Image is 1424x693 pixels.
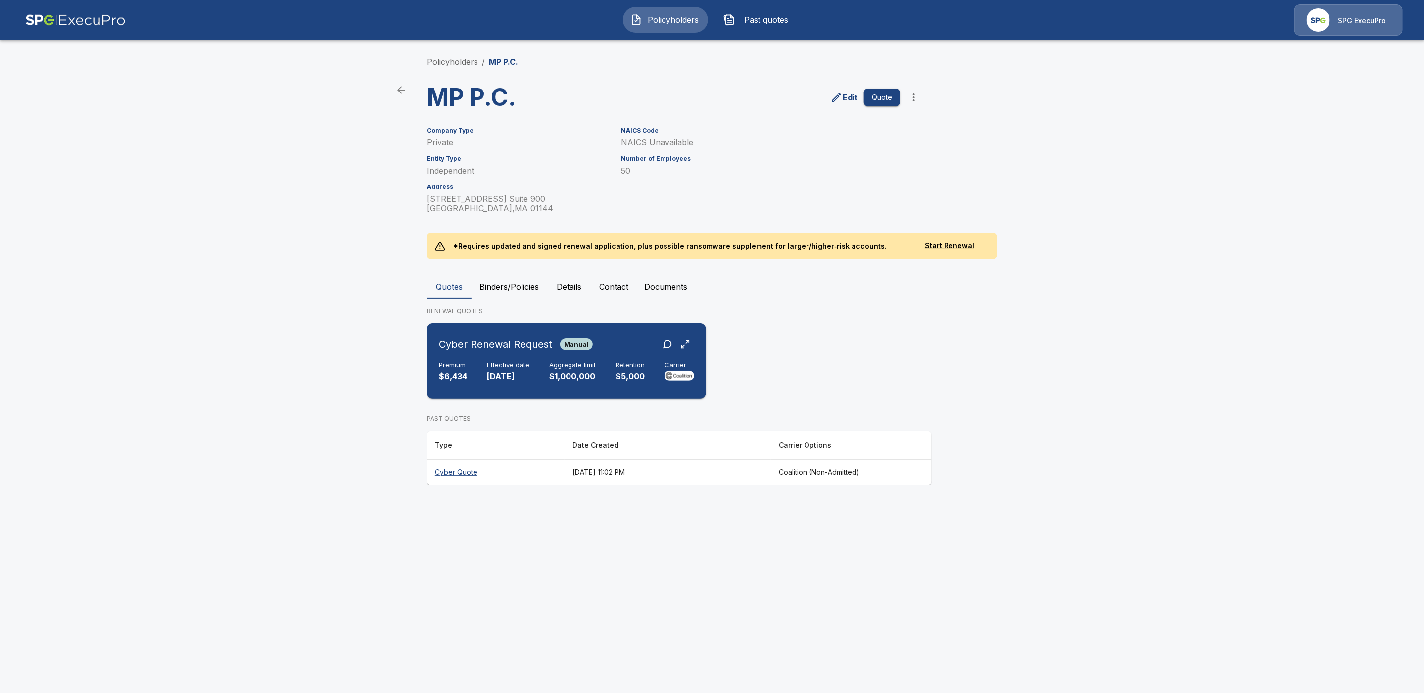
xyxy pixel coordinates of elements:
th: Cyber Quote [427,459,565,485]
button: Start Renewal [910,237,989,255]
img: Agency Icon [1307,8,1330,32]
th: [DATE] 11:02 PM [565,459,771,485]
button: Binders/Policies [472,275,547,299]
button: Documents [636,275,695,299]
span: Manual [560,340,593,348]
img: Carrier [665,371,694,381]
button: Quote [864,89,900,107]
p: Edit [843,92,858,103]
h6: Cyber Renewal Request [439,336,552,352]
h6: Address [427,184,609,190]
table: responsive table [427,431,932,485]
h6: Number of Employees [621,155,900,162]
li: / [482,56,485,68]
img: AA Logo [25,4,126,36]
p: Independent [427,166,609,176]
button: Quotes [427,275,472,299]
p: $1,000,000 [549,371,596,382]
p: SPG ExecuPro [1338,16,1386,26]
th: Date Created [565,431,771,460]
h6: Effective date [487,361,529,369]
img: Past quotes Icon [723,14,735,26]
a: Policyholders [427,57,478,67]
h6: NAICS Code [621,127,900,134]
p: 50 [621,166,900,176]
p: RENEWAL QUOTES [427,307,997,316]
p: PAST QUOTES [427,415,932,423]
nav: breadcrumb [427,56,518,68]
span: Past quotes [739,14,794,26]
p: $5,000 [616,371,645,382]
th: Carrier Options [771,431,932,460]
button: Contact [591,275,636,299]
span: Policyholders [646,14,701,26]
a: edit [829,90,860,105]
th: Coalition (Non-Admitted) [771,459,932,485]
h6: Aggregate limit [549,361,596,369]
img: Policyholders Icon [630,14,642,26]
button: Details [547,275,591,299]
a: Agency IconSPG ExecuPro [1294,4,1403,36]
p: NAICS Unavailable [621,138,900,147]
button: Past quotes IconPast quotes [716,7,801,33]
h3: MP P.C. [427,84,671,111]
p: [STREET_ADDRESS] Suite 900 [GEOGRAPHIC_DATA] , MA 01144 [427,194,609,213]
th: Type [427,431,565,460]
p: MP P.C. [489,56,518,68]
button: more [904,88,924,107]
p: Private [427,138,609,147]
h6: Premium [439,361,467,369]
p: [DATE] [487,371,529,382]
h6: Entity Type [427,155,609,162]
p: *Requires updated and signed renewal application, plus possible ransomware supplement for larger/... [445,233,895,259]
h6: Company Type [427,127,609,134]
p: $6,434 [439,371,467,382]
h6: Carrier [665,361,694,369]
a: back [391,80,411,100]
div: policyholder tabs [427,275,997,299]
button: Policyholders IconPolicyholders [623,7,708,33]
h6: Retention [616,361,645,369]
